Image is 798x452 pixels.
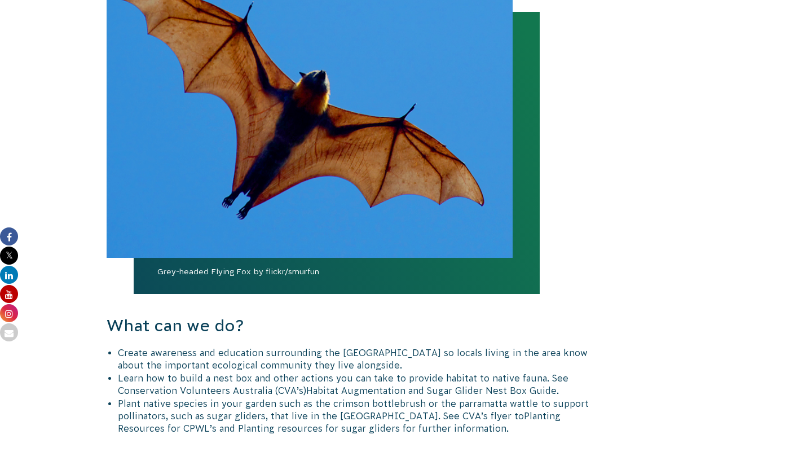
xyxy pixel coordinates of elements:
span: Grey-headed Flying Fox by flickr/smurfun [134,265,540,294]
h3: What can we do? [107,314,590,337]
span: Plant native species in your garden such as the crimson bottlebrush or the parramatta wattle to s... [118,398,589,421]
span: Create awareness and education surrounding the [GEOGRAPHIC_DATA] so locals living in the area kno... [118,348,588,370]
span: Learn how to build a nest box and other actions you can take to provide habitat to native fauna. ... [118,373,568,396]
span: Habitat Augmentation and Sugar Glider Nest Box Guide. [306,385,559,396]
